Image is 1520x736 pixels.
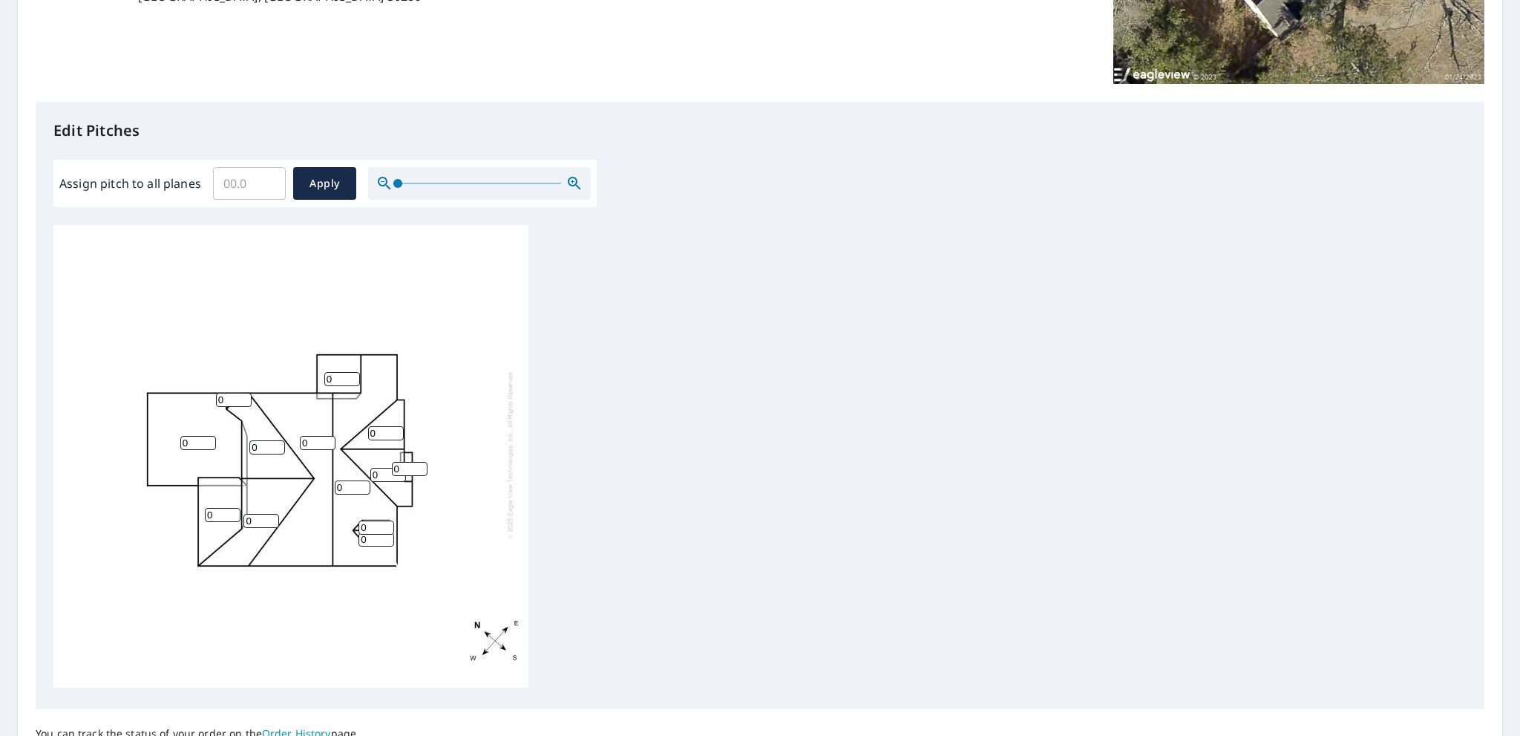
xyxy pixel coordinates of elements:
[59,175,201,192] label: Assign pitch to all planes
[293,167,356,200] button: Apply
[53,120,1467,142] p: Edit Pitches
[305,175,344,193] span: Apply
[213,163,286,204] input: 00.0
